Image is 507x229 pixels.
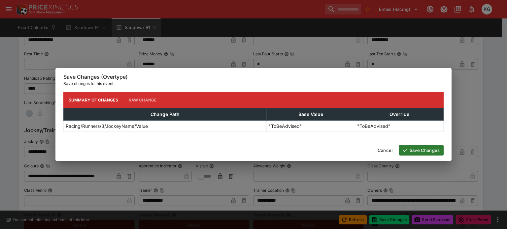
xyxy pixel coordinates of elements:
[64,108,267,120] th: Change Path
[399,145,444,156] button: Save Changes
[374,145,396,156] button: Cancel
[123,92,162,108] button: Raw Change
[63,80,444,87] p: Save changes to this event.
[63,92,123,108] button: Summary of Changes
[267,120,355,131] td: "ToBeAdvised"
[66,123,148,129] p: Racing/Runners/3/JockeyName/Value
[63,73,444,80] h6: Save Changes (Overtype)
[355,120,444,131] td: "ToBeAdvised"
[355,108,444,120] th: Override
[267,108,355,120] th: Base Value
